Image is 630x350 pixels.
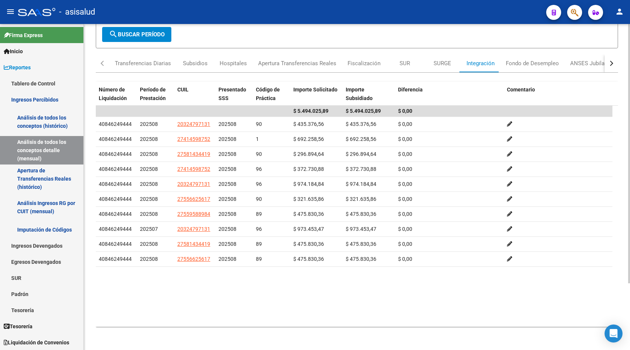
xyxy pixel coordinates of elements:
span: 202508 [218,151,236,157]
span: $ 475.830,36 [293,256,324,262]
span: $ 974.184,84 [293,181,324,187]
datatable-header-cell: Código de Práctica [253,82,290,106]
mat-icon: person [615,7,624,16]
span: 27556625617 [177,256,210,262]
span: 202508 [218,136,236,142]
span: Buscar Período [109,31,165,38]
span: 40846249444 [99,136,132,142]
span: 27414598752 [177,166,210,172]
span: 202508 [218,181,236,187]
span: 202508 [218,241,236,247]
span: $ 372.730,88 [346,166,376,172]
span: $ 0,00 [398,108,412,114]
div: Hospitales [220,59,247,67]
span: Diferencia [398,87,423,93]
span: 96 [256,226,262,232]
span: Código de Práctica [256,87,280,101]
datatable-header-cell: Número de Liquidación [96,82,137,106]
span: 27559588984 [177,211,210,217]
span: Importe Solicitado [293,87,337,93]
span: 20324797131 [177,181,210,187]
span: Firma Express [4,31,43,39]
mat-icon: search [109,30,118,39]
span: 89 [256,211,262,217]
datatable-header-cell: CUIL [174,82,215,106]
span: 40846249444 [99,196,132,202]
span: $ 435.376,56 [346,121,376,127]
span: 202508 [218,211,236,217]
div: Fondo de Desempleo [506,59,559,67]
span: $ 475.830,36 [346,241,376,247]
span: 202508 [218,196,236,202]
span: 202508 [140,181,158,187]
span: 202508 [140,256,158,262]
span: 202508 [218,226,236,232]
datatable-header-cell: Importe Solicitado [290,82,343,106]
div: Open Intercom Messenger [605,325,623,343]
datatable-header-cell: Período de Prestación [137,82,174,106]
span: $ 0,00 [398,196,412,202]
span: 202507 [140,226,158,232]
span: 89 [256,256,262,262]
span: 40846249444 [99,226,132,232]
span: 20324797131 [177,226,210,232]
span: 96 [256,181,262,187]
span: $ 321.635,86 [293,196,324,202]
span: $ 692.258,56 [346,136,376,142]
mat-icon: menu [6,7,15,16]
span: Inicio [4,47,23,55]
span: 40846249444 [99,166,132,172]
span: 202508 [140,241,158,247]
span: $ 0,00 [398,226,412,232]
datatable-header-cell: Diferencia [395,82,504,106]
span: Comentario [507,87,535,93]
span: $ 0,00 [398,211,412,217]
span: 90 [256,151,262,157]
span: Presentado SSS [218,87,246,101]
span: $ 0,00 [398,256,412,262]
datatable-header-cell: Importe Subsidiado [343,82,395,106]
div: SURGE [434,59,451,67]
datatable-header-cell: Presentado SSS [215,82,253,106]
span: $ 372.730,88 [293,166,324,172]
span: $ 0,00 [398,241,412,247]
span: $ 0,00 [398,166,412,172]
span: 90 [256,196,262,202]
span: 27581434419 [177,151,210,157]
span: 27414598752 [177,136,210,142]
div: Transferencias Diarias [115,59,171,67]
span: - asisalud [59,4,95,20]
span: 90 [256,121,262,127]
div: Integración [467,59,495,67]
span: $ 0,00 [398,136,412,142]
div: SUR [400,59,410,67]
span: $ 5.494.025,89 [293,108,328,114]
div: Fiscalización [348,59,380,67]
span: $ 974.184,84 [346,181,376,187]
span: 40846249444 [99,211,132,217]
span: $ 475.830,36 [346,211,376,217]
span: 1 [256,136,259,142]
span: 202508 [218,166,236,172]
span: $ 296.894,64 [346,151,376,157]
div: Subsidios [183,59,208,67]
span: 96 [256,166,262,172]
span: 40846249444 [99,181,132,187]
button: Buscar Período [102,27,171,42]
span: $ 0,00 [398,121,412,127]
span: 202508 [218,256,236,262]
span: 27556625617 [177,196,210,202]
span: $ 475.830,36 [293,211,324,217]
span: 202508 [140,166,158,172]
span: $ 475.830,36 [293,241,324,247]
span: 89 [256,241,262,247]
span: 202508 [140,196,158,202]
span: 202508 [218,121,236,127]
span: 202508 [140,121,158,127]
span: CUIL [177,87,189,93]
span: 40846249444 [99,256,132,262]
span: $ 435.376,56 [293,121,324,127]
span: Reportes [4,63,31,72]
span: 27581434419 [177,241,210,247]
datatable-header-cell: Comentario [504,82,613,106]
